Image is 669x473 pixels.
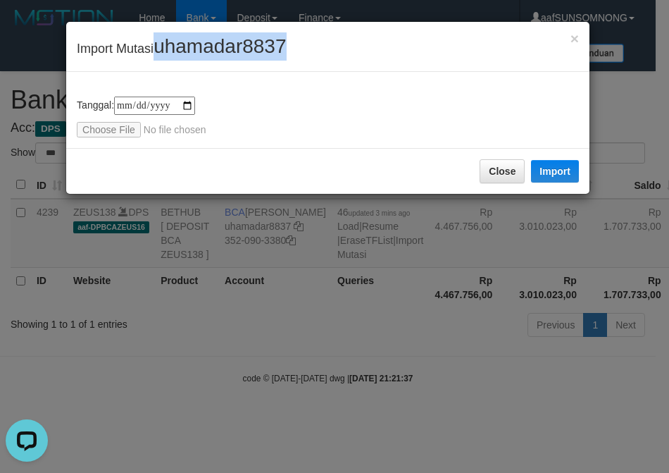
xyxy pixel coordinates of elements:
[480,159,525,183] button: Close
[77,97,579,137] div: Tanggal:
[570,31,579,46] button: Close
[154,35,286,57] span: uhamadar8837
[6,6,48,48] button: Open LiveChat chat widget
[531,160,579,183] button: Import
[570,30,579,47] span: ×
[77,42,286,56] span: Import Mutasi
